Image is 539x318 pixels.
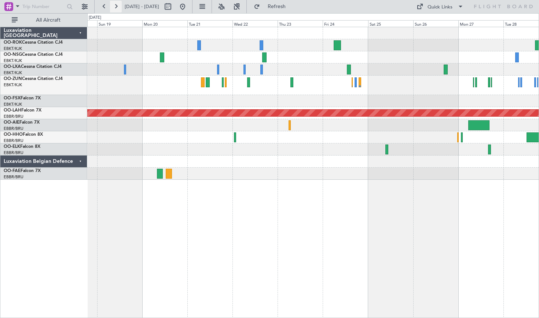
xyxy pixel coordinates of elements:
[4,77,63,81] a: OO-ZUNCessna Citation CJ4
[4,145,40,149] a: OO-ELKFalcon 8X
[4,108,41,113] a: OO-LAHFalcon 7X
[250,1,294,12] button: Refresh
[4,40,22,45] span: OO-ROK
[4,132,23,137] span: OO-HHO
[4,169,41,173] a: OO-FAEFalcon 7X
[4,52,63,57] a: OO-NSGCessna Citation CJ4
[4,52,22,57] span: OO-NSG
[4,77,22,81] span: OO-ZUN
[22,1,65,12] input: Trip Number
[323,20,368,27] div: Fri 24
[97,20,142,27] div: Sun 19
[4,138,23,143] a: EBBR/BRU
[4,126,23,131] a: EBBR/BRU
[4,174,23,180] a: EBBR/BRU
[4,65,62,69] a: OO-LXACessna Citation CJ4
[4,96,21,100] span: OO-FSX
[4,40,63,45] a: OO-ROKCessna Citation CJ4
[4,120,19,125] span: OO-AIE
[4,65,21,69] span: OO-LXA
[4,150,23,156] a: EBBR/BRU
[458,20,503,27] div: Mon 27
[4,96,41,100] a: OO-FSXFalcon 7X
[19,18,77,23] span: All Aircraft
[187,20,232,27] div: Tue 21
[142,20,187,27] div: Mon 20
[4,58,22,63] a: EBKT/KJK
[4,120,40,125] a: OO-AIEFalcon 7X
[413,20,458,27] div: Sun 26
[4,132,43,137] a: OO-HHOFalcon 8X
[261,4,292,9] span: Refresh
[428,4,452,11] div: Quick Links
[278,20,323,27] div: Thu 23
[4,102,22,107] a: EBKT/KJK
[125,3,159,10] span: [DATE] - [DATE]
[4,169,21,173] span: OO-FAE
[89,15,101,21] div: [DATE]
[232,20,278,27] div: Wed 22
[4,82,22,88] a: EBKT/KJK
[4,46,22,51] a: EBKT/KJK
[4,145,20,149] span: OO-ELK
[4,114,23,119] a: EBBR/BRU
[4,70,22,76] a: EBKT/KJK
[4,108,21,113] span: OO-LAH
[368,20,413,27] div: Sat 25
[8,14,80,26] button: All Aircraft
[413,1,467,12] button: Quick Links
